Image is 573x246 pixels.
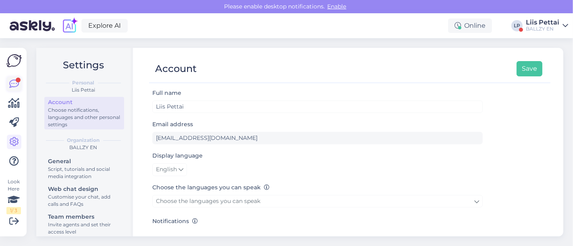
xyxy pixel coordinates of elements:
a: Choose the languages you can speak [152,195,483,207]
img: Askly Logo [6,54,22,67]
label: Full name [152,89,181,97]
a: Team membersInvite agents and set their access level [44,211,124,237]
div: Customise your chat, add calls and FAQs [48,193,120,208]
div: Liis Pettai [526,19,559,26]
div: Team members [48,213,120,221]
div: 1 / 3 [6,207,21,214]
button: Save [517,61,542,76]
a: Web chat designCustomise your chat, add calls and FAQs [44,184,124,209]
input: Enter email [152,132,483,144]
div: LP [511,20,523,31]
div: Script, tutorials and social media integration [48,166,120,180]
label: Get email when customer starts a chat [174,229,302,242]
div: BALLZY EN [43,144,124,151]
div: General [48,157,120,166]
div: Account [48,98,120,107]
label: Display language [152,152,203,160]
h2: Settings [43,57,124,73]
b: Personal [73,79,95,86]
div: Choose notifications, languages and other personal settings [48,107,120,128]
a: Liis PettaiBALLZY EN [526,19,568,32]
label: Choose the languages you can speak [152,183,270,192]
div: Invite agents and set their access level [48,221,120,236]
b: Organization [67,137,100,144]
div: Account [155,61,197,76]
img: explore-ai [61,17,78,34]
label: Notifications [152,217,198,225]
a: GeneralScript, tutorials and social media integration [44,156,124,181]
input: Enter name [152,100,483,113]
div: Liis Pettai [43,86,124,94]
span: Choose the languages you can speak [156,197,260,205]
label: Email address [152,120,193,129]
div: Online [448,18,492,33]
a: Explore AI [81,19,128,33]
div: Look Here [6,178,21,214]
span: Enable [325,3,349,10]
a: AccountChoose notifications, languages and other personal settings [44,97,124,129]
div: BALLZY EN [526,26,559,32]
span: English [156,165,177,174]
a: English [152,163,187,176]
div: Web chat design [48,185,120,193]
